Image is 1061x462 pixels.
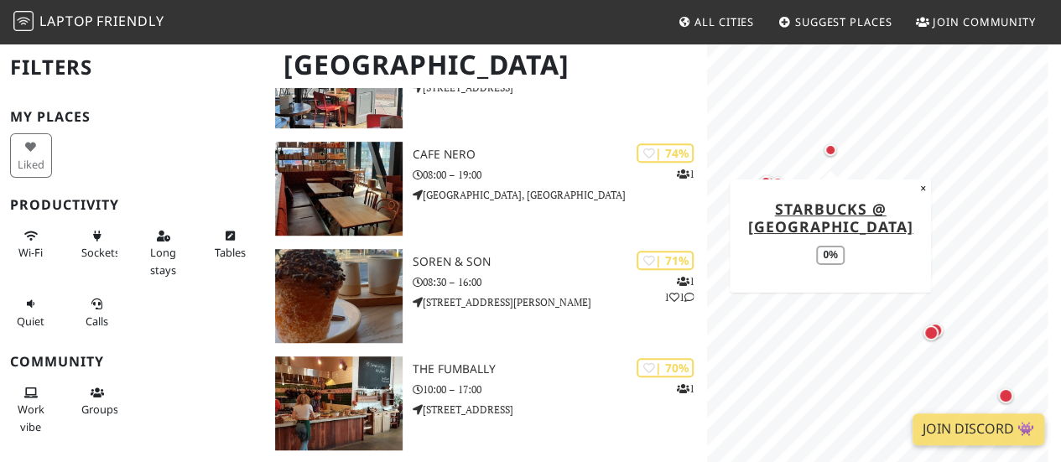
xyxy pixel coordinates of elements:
button: Long stays [143,222,185,283]
h2: Filters [10,42,255,93]
div: | 70% [637,358,694,377]
p: 1 [676,381,694,397]
p: [GEOGRAPHIC_DATA], [GEOGRAPHIC_DATA] [413,187,707,203]
a: Starbucks @ [GEOGRAPHIC_DATA] [748,199,913,236]
div: 0% [817,246,845,265]
p: 08:30 – 16:00 [413,274,707,290]
span: People working [18,402,44,433]
p: 10:00 – 17:00 [413,382,707,397]
span: Friendly [96,12,164,30]
h3: Soren & Son [413,255,707,269]
div: Map marker [820,140,840,160]
img: LaptopFriendly [13,11,34,31]
button: Wi-Fi [10,222,52,267]
p: 08:00 – 19:00 [413,167,707,183]
div: Map marker [767,174,788,195]
a: LaptopFriendly LaptopFriendly [13,8,164,37]
span: Quiet [17,314,44,329]
button: Tables [209,222,251,267]
div: | 71% [637,251,694,270]
button: Calls [76,290,118,335]
h3: Cafe Nero [413,148,707,162]
span: Group tables [81,402,118,417]
h3: Community [10,354,255,370]
img: Cafe Nero [275,142,403,236]
span: Stable Wi-Fi [18,245,43,260]
button: Close popup [915,179,931,198]
button: Quiet [10,290,52,335]
span: Long stays [150,245,176,277]
p: [STREET_ADDRESS][PERSON_NAME] [413,294,707,310]
button: Sockets [76,222,118,267]
p: 1 1 1 [663,273,694,305]
span: Laptop [39,12,94,30]
img: The Fumbally [275,356,403,450]
span: Work-friendly tables [214,245,245,260]
a: Join Community [909,7,1043,37]
h3: My Places [10,109,255,125]
p: [STREET_ADDRESS] [413,402,707,418]
a: Suggest Places [772,7,899,37]
div: Map marker [756,172,776,192]
span: Video/audio calls [86,314,108,329]
a: All Cities [671,7,761,37]
span: Power sockets [81,245,120,260]
div: Map marker [924,319,946,341]
a: Cafe Nero | 74% 1 Cafe Nero 08:00 – 19:00 [GEOGRAPHIC_DATA], [GEOGRAPHIC_DATA] [265,142,707,236]
img: Soren & Son [275,249,403,343]
button: Work vibe [10,379,52,440]
button: Groups [76,379,118,423]
span: All Cities [694,14,754,29]
div: Map marker [920,322,942,344]
h3: Productivity [10,197,255,213]
h3: The Fumbally [413,362,707,376]
span: Suggest Places [795,14,892,29]
div: | 74% [637,143,694,163]
a: The Fumbally | 70% 1 The Fumbally 10:00 – 17:00 [STREET_ADDRESS] [265,356,707,450]
h1: [GEOGRAPHIC_DATA] [270,42,704,88]
p: 1 [676,166,694,182]
a: Soren & Son | 71% 111 Soren & Son 08:30 – 16:00 [STREET_ADDRESS][PERSON_NAME] [265,249,707,343]
span: Join Community [933,14,1036,29]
